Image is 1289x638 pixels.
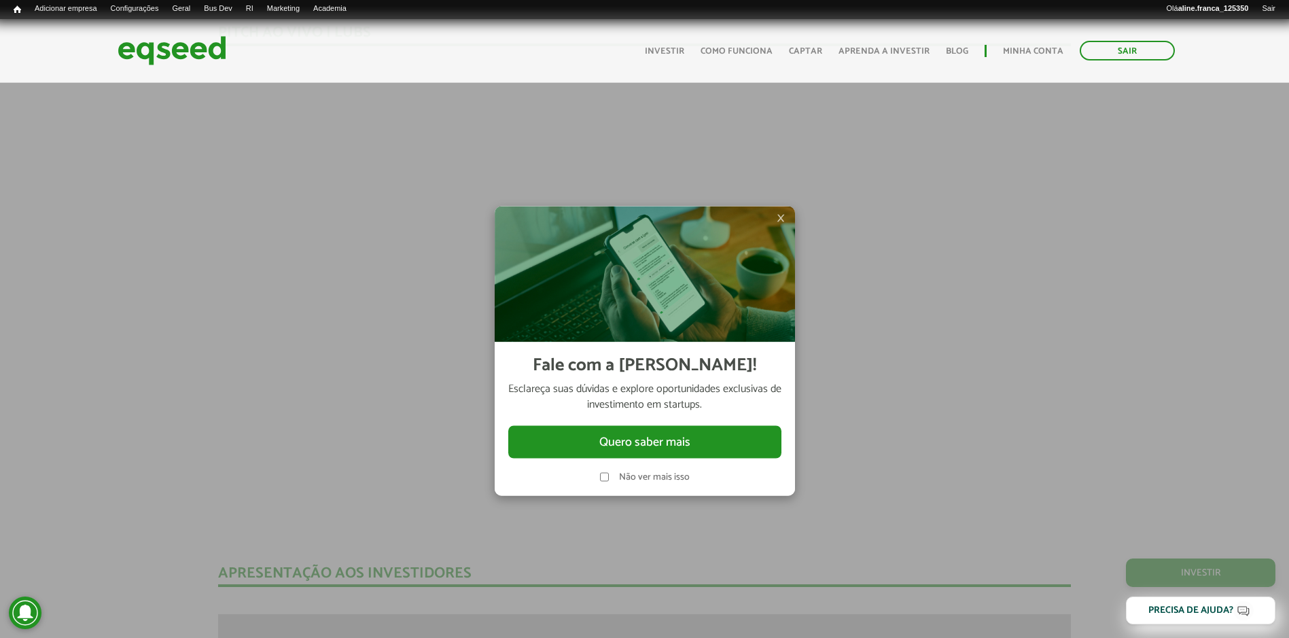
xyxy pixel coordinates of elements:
a: Captar [789,47,822,56]
a: Minha conta [1003,47,1063,56]
a: Marketing [260,3,306,14]
a: Investir [645,47,684,56]
img: EqSeed [118,33,226,69]
img: Imagem celular [495,206,795,342]
strong: aline.franca_125350 [1178,4,1249,12]
p: Esclareça suas dúvidas e explore oportunidades exclusivas de investimento em startups. [508,382,781,412]
a: Blog [946,47,968,56]
h2: Fale com a [PERSON_NAME]! [533,355,756,375]
span: × [777,209,785,226]
a: Geral [165,3,197,14]
button: Quero saber mais [508,426,781,459]
a: Como funciona [701,47,773,56]
a: Sair [1255,3,1282,14]
a: Configurações [104,3,166,14]
a: Aprenda a investir [838,47,930,56]
label: Não ver mais isso [619,472,690,482]
span: Início [14,5,21,14]
a: Oláaline.franca_125350 [1160,3,1256,14]
a: Início [7,3,28,16]
a: Academia [306,3,353,14]
a: Adicionar empresa [28,3,104,14]
a: Bus Dev [197,3,239,14]
a: Sair [1080,41,1175,60]
a: RI [239,3,260,14]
